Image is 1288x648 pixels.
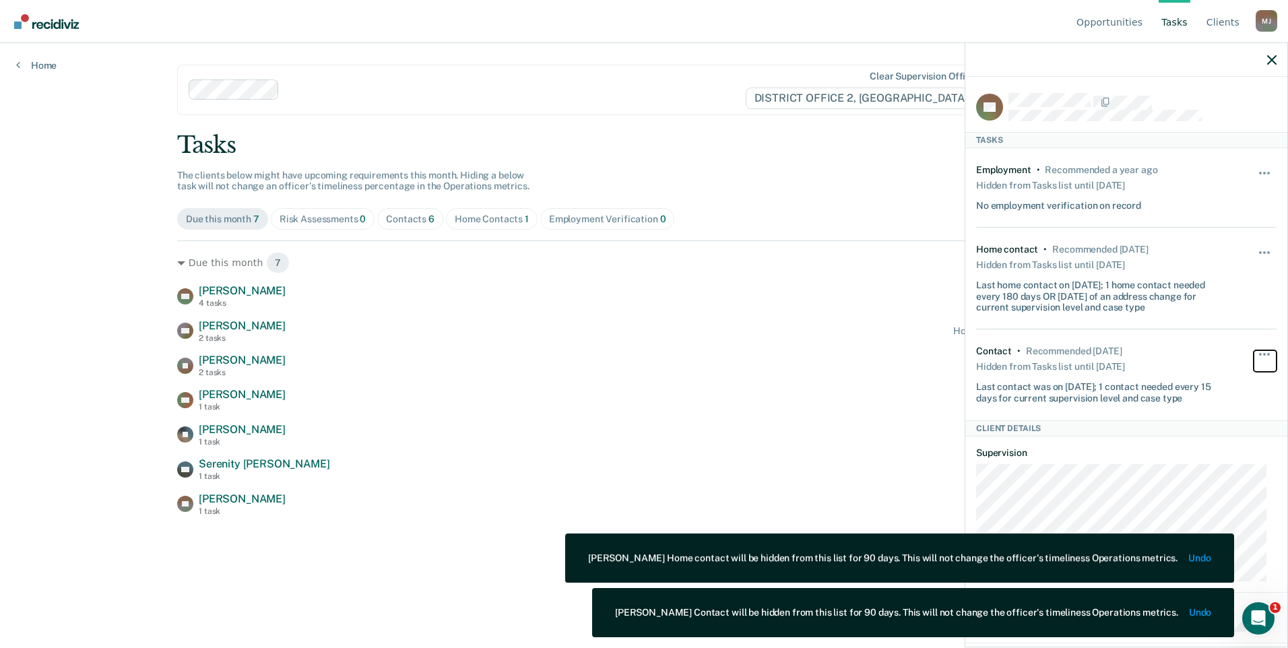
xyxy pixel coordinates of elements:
[976,376,1227,404] div: Last contact was on [DATE]; 1 contact needed every 15 days for current supervision level and case...
[199,402,286,412] div: 1 task
[1017,346,1021,357] div: •
[1037,164,1040,176] div: •
[976,255,1125,274] div: Hidden from Tasks list until [DATE]
[1270,602,1281,613] span: 1
[976,164,1031,176] div: Employment
[199,319,286,332] span: [PERSON_NAME]
[965,132,1287,148] div: Tasks
[199,354,286,366] span: [PERSON_NAME]
[965,420,1287,436] div: Client Details
[588,552,1178,564] div: [PERSON_NAME] Home contact will be hidden from this list for 90 days. This will not change the of...
[199,423,286,436] span: [PERSON_NAME]
[976,195,1141,212] div: No employment verification on record
[360,214,366,224] span: 0
[177,252,1111,273] div: Due this month
[1189,552,1211,564] button: Undo
[199,492,286,505] span: [PERSON_NAME]
[615,607,1178,618] div: [PERSON_NAME] Contact will be hidden from this list for 90 days. This will not change the officer...
[976,176,1125,195] div: Hidden from Tasks list until [DATE]
[1026,346,1122,357] div: Recommended 7 days ago
[525,214,529,224] span: 1
[14,14,79,29] img: Recidiviz
[186,214,259,225] div: Due this month
[253,214,259,224] span: 7
[953,325,1111,337] div: Home contact recommended [DATE]
[976,357,1125,376] div: Hidden from Tasks list until [DATE]
[660,214,666,224] span: 0
[266,252,290,273] span: 7
[386,214,434,225] div: Contacts
[199,388,286,401] span: [PERSON_NAME]
[976,447,1277,459] dt: Supervision
[199,472,329,481] div: 1 task
[199,507,286,516] div: 1 task
[976,274,1227,313] div: Last home contact on [DATE]; 1 home contact needed every 180 days OR [DATE] of an address change ...
[177,131,1111,159] div: Tasks
[280,214,366,225] div: Risk Assessments
[1256,10,1277,32] div: M J
[428,214,434,224] span: 6
[199,298,286,308] div: 4 tasks
[455,214,529,225] div: Home Contacts
[199,457,329,470] span: Serenity [PERSON_NAME]
[1242,602,1275,635] iframe: Intercom live chat
[746,88,988,109] span: DISTRICT OFFICE 2, [GEOGRAPHIC_DATA]
[549,214,666,225] div: Employment Verification
[870,71,984,82] div: Clear supervision officers
[976,244,1038,255] div: Home contact
[1043,244,1047,255] div: •
[976,346,1012,357] div: Contact
[1189,607,1211,618] button: Undo
[1052,244,1148,255] div: Recommended 5 months ago
[199,284,286,297] span: [PERSON_NAME]
[177,170,529,192] span: The clients below might have upcoming requirements this month. Hiding a below task will not chang...
[1256,10,1277,32] button: Profile dropdown button
[199,437,286,447] div: 1 task
[1045,164,1157,176] div: Recommended a year ago
[16,59,57,71] a: Home
[199,368,286,377] div: 2 tasks
[199,333,286,343] div: 2 tasks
